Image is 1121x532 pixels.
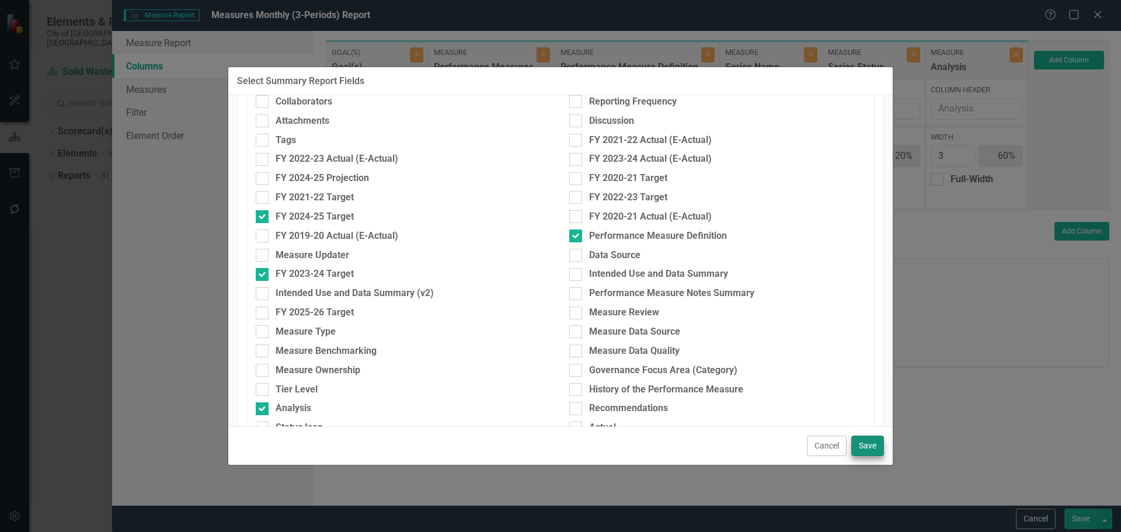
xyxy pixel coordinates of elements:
div: Attachments [276,114,329,128]
div: Data Source [589,249,640,262]
div: History of the Performance Measure [589,383,743,397]
div: Measure Review [589,306,659,319]
div: Measure Type [276,325,336,339]
div: Actual [589,421,616,434]
div: Performance Measure Notes Summary [589,287,754,300]
div: Discussion [589,114,634,128]
div: Intended Use and Data Summary (v2) [276,287,434,300]
div: Collaborators [276,95,332,109]
div: Measure Benchmarking [276,345,377,358]
div: Analysis [276,402,311,415]
button: Cancel [807,436,847,456]
div: FY 2021-22 Actual (E-Actual) [589,134,712,147]
div: Reporting Frequency [589,95,677,109]
div: Recommendations [589,402,668,415]
div: Tags [276,134,296,147]
div: Measure Updater [276,249,349,262]
div: Governance Focus Area (Category) [589,364,737,377]
div: FY 2022-23 Target [589,191,667,204]
button: Save [851,436,884,456]
div: Measure Ownership [276,364,360,377]
div: Select Summary Report Fields [237,76,364,86]
div: FY 2024-25 Target [276,210,354,224]
div: FY 2021-22 Target [276,191,354,204]
div: Performance Measure Definition [589,230,727,243]
div: Tier Level [276,383,318,397]
div: Measure Data Quality [589,345,680,358]
div: FY 2020-21 Target [589,172,667,185]
div: FY 2020-21 Actual (E-Actual) [589,210,712,224]
div: FY 2024-25 Projection [276,172,369,185]
div: FY 2019-20 Actual (E-Actual) [276,230,398,243]
div: Intended Use and Data Summary [589,267,728,281]
div: FY 2025-26 Target [276,306,354,319]
div: Status Icon [276,421,323,434]
div: Measure Data Source [589,325,680,339]
div: FY 2023-24 Actual (E-Actual) [589,152,712,166]
div: FY 2023-24 Target [276,267,354,281]
div: FY 2022-23 Actual (E-Actual) [276,152,398,166]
